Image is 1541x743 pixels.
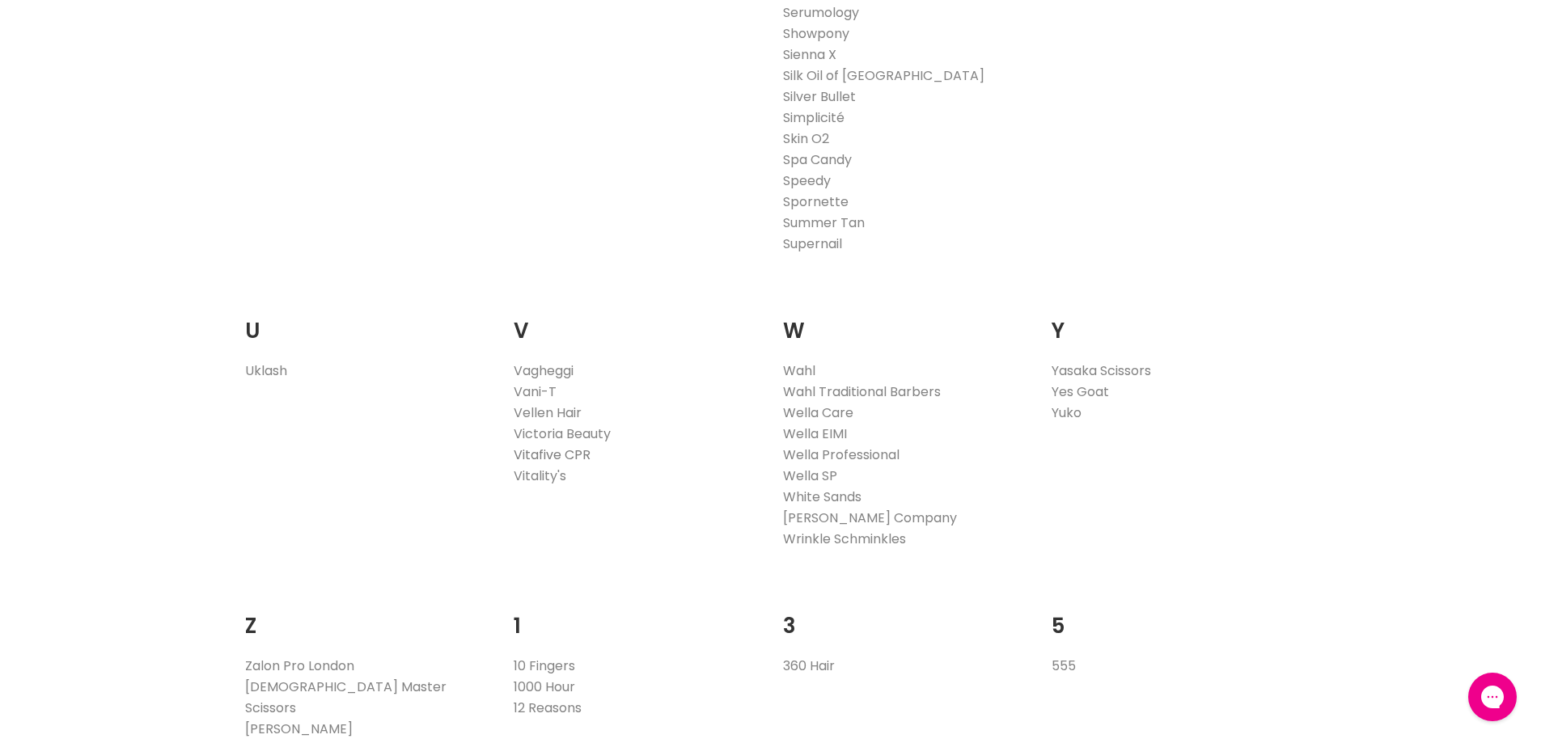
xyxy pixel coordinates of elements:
[783,382,941,401] a: Wahl Traditional Barbers
[1052,293,1297,348] h2: Y
[783,403,853,422] a: Wella Care
[1052,382,1109,401] a: Yes Goat
[1052,361,1151,380] a: Yasaka Scissors
[783,466,837,485] a: Wella SP
[783,213,865,232] a: Summer Tan
[245,678,447,717] a: [DEMOGRAPHIC_DATA] Master Scissors
[245,293,490,348] h2: U
[783,129,829,148] a: Skin O2
[514,445,591,464] a: Vitafive CPR
[514,656,575,675] a: 10 Fingers
[514,403,582,422] a: Vellen Hair
[783,509,957,527] a: [PERSON_NAME] Company
[783,530,906,548] a: Wrinkle Schminkles
[1052,403,1082,422] a: Yuko
[783,293,1028,348] h2: W
[783,656,835,675] a: 360 Hair
[245,656,354,675] a: Zalon Pro London
[514,293,759,348] h2: V
[783,445,900,464] a: Wella Professional
[783,361,815,380] a: Wahl
[783,45,836,64] a: Sienna X
[783,66,984,85] a: Silk Oil of [GEOGRAPHIC_DATA]
[783,488,862,506] a: White Sands
[783,3,859,22] a: Serumology
[783,589,1028,643] h2: 3
[514,589,759,643] h2: 1
[1460,667,1525,727] iframe: Gorgias live chat messenger
[1052,589,1297,643] h2: 5
[783,24,849,43] a: Showpony
[514,424,611,443] a: Victoria Beauty
[514,678,575,696] a: 1000 Hour
[783,150,852,169] a: Spa Candy
[783,87,856,106] a: Silver Bullet
[245,361,287,380] a: Uklash
[514,466,566,485] a: Vitality's
[783,234,842,253] a: Supernail
[783,108,845,127] a: Simplicité
[783,171,831,190] a: Speedy
[514,361,574,380] a: Vagheggi
[245,720,353,738] a: [PERSON_NAME]
[1052,656,1076,675] a: 555
[783,192,849,211] a: Spornette
[514,699,582,717] a: 12 Reasons
[245,589,490,643] h2: Z
[783,424,847,443] a: Wella EIMI
[514,382,557,401] a: Vani-T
